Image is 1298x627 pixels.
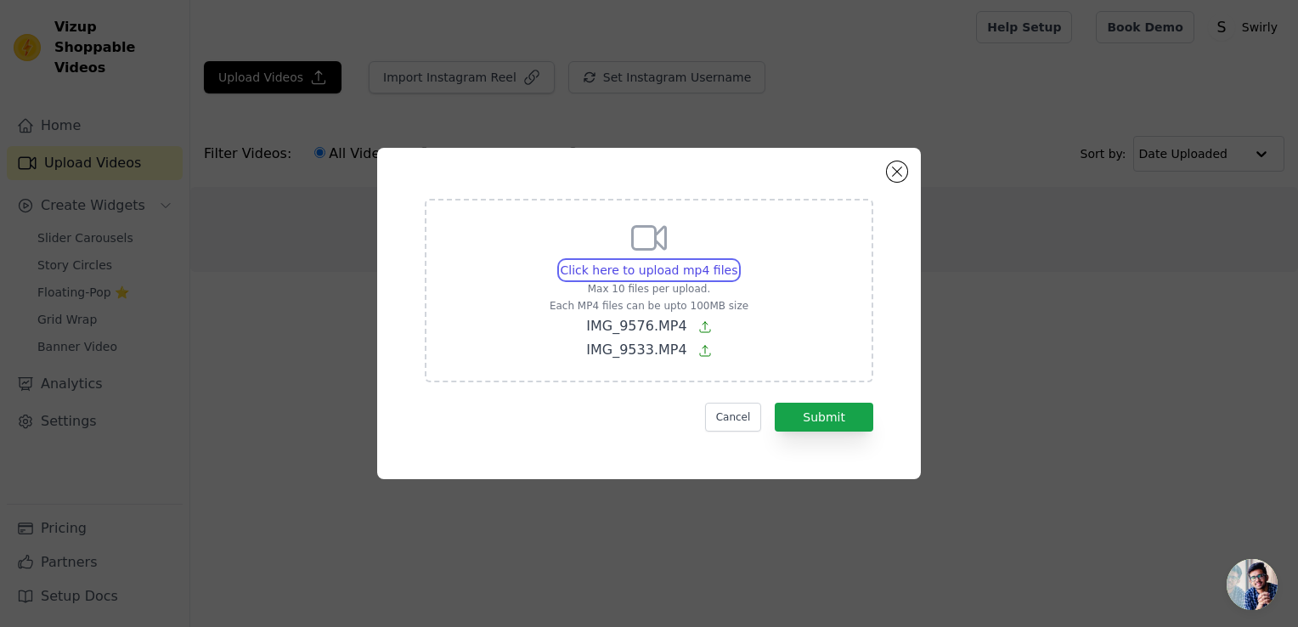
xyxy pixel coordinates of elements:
[586,342,686,358] span: IMG_9533.MP4
[586,318,686,334] span: IMG_9576.MP4
[705,403,762,432] button: Cancel
[561,263,738,277] span: Click here to upload mp4 files
[887,161,907,182] button: Close modal
[1227,559,1278,610] a: Open chat
[775,403,873,432] button: Submit
[550,282,748,296] p: Max 10 files per upload.
[550,299,748,313] p: Each MP4 files can be upto 100MB size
